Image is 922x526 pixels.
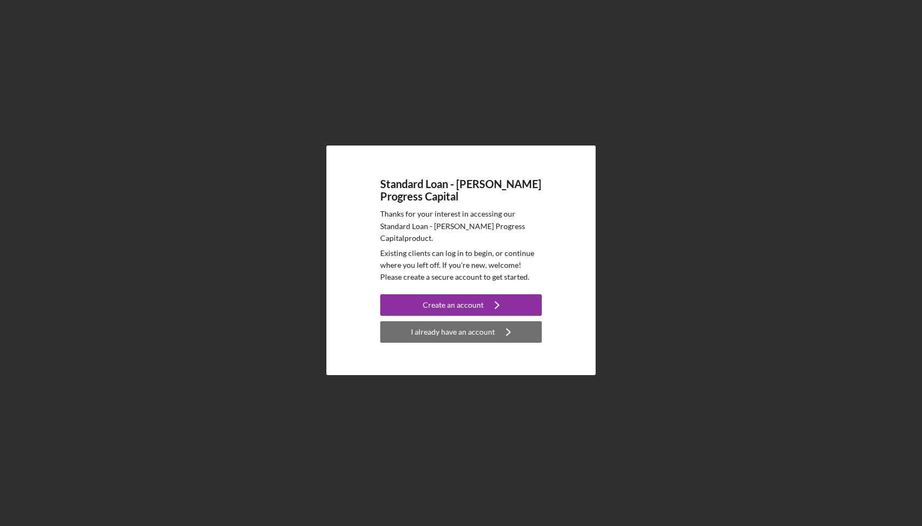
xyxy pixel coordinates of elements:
[380,178,542,203] h4: Standard Loan - [PERSON_NAME] Progress Capital
[380,294,542,319] a: Create an account
[380,321,542,343] button: I already have an account
[380,247,542,283] p: Existing clients can log in to begin, or continue where you left off. If you're new, welcome! Ple...
[380,294,542,316] button: Create an account
[423,294,484,316] div: Create an account
[411,321,495,343] div: I already have an account
[380,208,542,244] p: Thanks for your interest in accessing our Standard Loan - [PERSON_NAME] Progress Capital product.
